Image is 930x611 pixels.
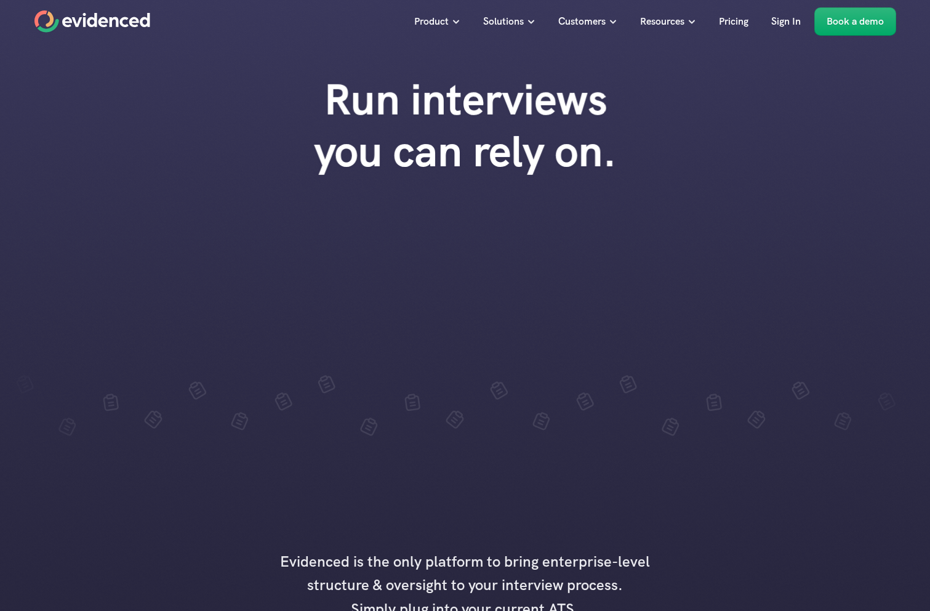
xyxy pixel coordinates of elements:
[483,14,524,30] p: Solutions
[814,7,896,36] a: Book a demo
[771,14,801,30] p: Sign In
[640,14,684,30] p: Resources
[719,14,748,30] p: Pricing
[558,14,606,30] p: Customers
[414,14,449,30] p: Product
[34,10,150,33] a: Home
[827,14,884,30] p: Book a demo
[762,7,810,36] a: Sign In
[289,74,641,177] h1: Run interviews you can rely on.
[710,7,758,36] a: Pricing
